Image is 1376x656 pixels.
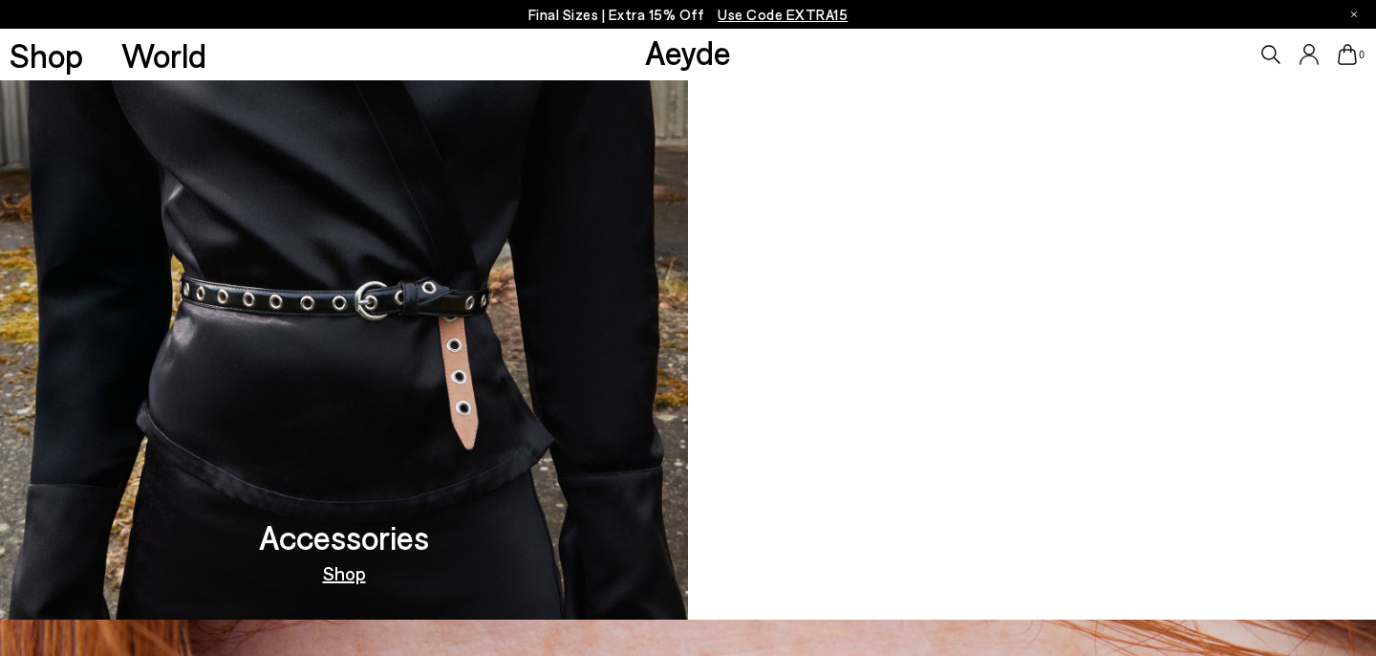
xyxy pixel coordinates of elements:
p: Final Sizes | Extra 15% Off [528,3,849,27]
span: Navigate to /collections/ss25-final-sizes [718,6,848,23]
span: 0 [1357,50,1366,60]
h3: Accessories [259,520,429,554]
a: Out Now [995,563,1069,582]
a: World [121,38,206,72]
a: 0 [1338,44,1357,65]
a: Shop [323,563,366,582]
a: Aeyde [645,32,731,72]
h3: Moccasin Capsule [902,520,1162,554]
a: Shop [10,38,83,72]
